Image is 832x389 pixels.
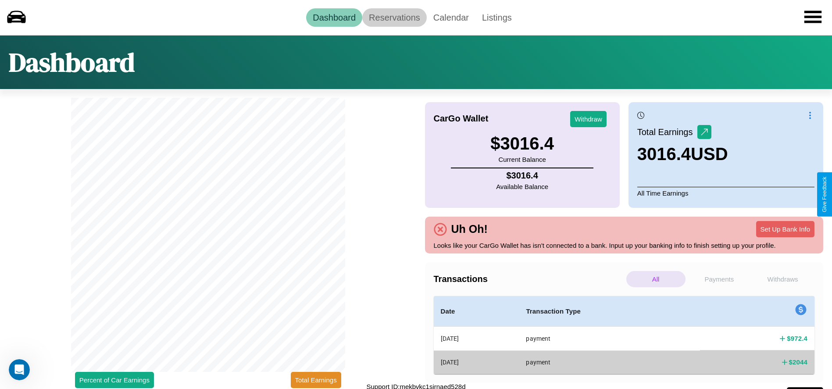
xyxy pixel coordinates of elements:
[519,350,700,374] th: payment
[496,171,548,181] h4: $ 3016.4
[447,223,492,236] h4: Uh Oh!
[496,181,548,193] p: Available Balance
[306,8,362,27] a: Dashboard
[434,274,624,284] h4: Transactions
[821,177,828,212] div: Give Feedback
[753,271,812,287] p: Withdraws
[434,350,519,374] th: [DATE]
[434,114,489,124] h4: CarGo Wallet
[690,271,749,287] p: Payments
[434,327,519,351] th: [DATE]
[434,239,815,251] p: Looks like your CarGo Wallet has isn't connected to a bank. Input up your banking info to finish ...
[637,124,697,140] p: Total Earnings
[637,187,814,199] p: All Time Earnings
[427,8,475,27] a: Calendar
[490,153,554,165] p: Current Balance
[526,306,693,317] h4: Transaction Type
[626,271,686,287] p: All
[9,44,135,80] h1: Dashboard
[475,8,518,27] a: Listings
[9,359,30,380] iframe: Intercom live chat
[434,296,815,374] table: simple table
[789,357,807,367] h4: $ 2044
[637,144,728,164] h3: 3016.4 USD
[787,334,807,343] h4: $ 972.4
[756,221,814,237] button: Set Up Bank Info
[441,306,512,317] h4: Date
[570,111,607,127] button: Withdraw
[490,134,554,153] h3: $ 3016.4
[362,8,427,27] a: Reservations
[75,372,154,388] button: Percent of Car Earnings
[519,327,700,351] th: payment
[291,372,341,388] button: Total Earnings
